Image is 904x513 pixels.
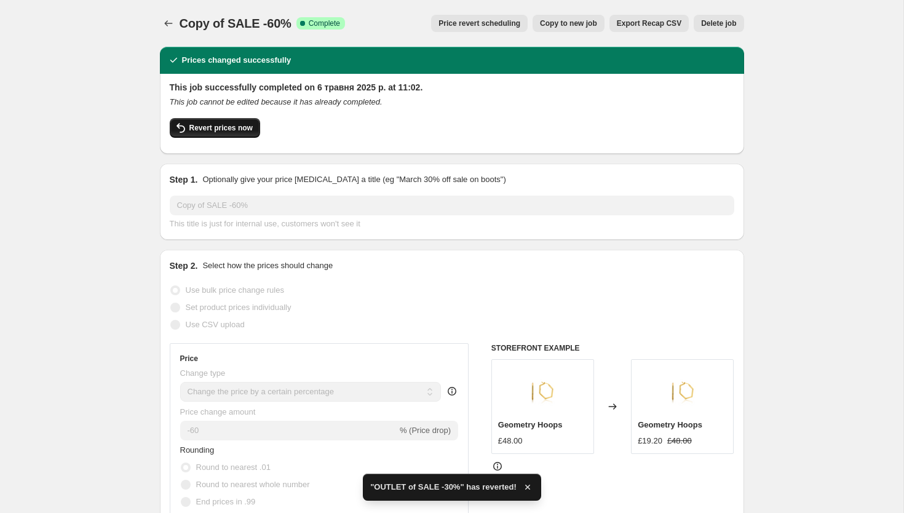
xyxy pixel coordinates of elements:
span: Copy of SALE -60% [180,17,291,30]
span: Export Recap CSV [617,18,681,28]
span: End prices in .99 [196,497,256,506]
h2: Prices changed successfully [182,54,291,66]
span: Use CSV upload [186,320,245,329]
span: Complete [309,18,340,28]
p: Optionally give your price [MEDICAL_DATA] a title (eg "March 30% off sale on boots") [202,173,506,186]
span: Use bulk price change rules [186,285,284,295]
span: Geometry Hoops [638,420,702,429]
h3: Price [180,354,198,364]
span: Price change amount [180,407,256,416]
button: Price change jobs [160,15,177,32]
h6: STOREFRONT EXAMPLE [491,343,734,353]
button: Export Recap CSV [609,15,689,32]
span: "OUTLET of SALE -30%" has reverted! [370,481,517,493]
button: Delete job [694,15,743,32]
strike: £48.00 [667,435,692,447]
img: Frame_105_80x.png [518,366,567,415]
input: 30% off holiday sale [170,196,734,215]
img: Frame_105_80x.png [658,366,707,415]
h2: Step 2. [170,260,198,272]
button: Copy to new job [533,15,605,32]
span: This title is just for internal use, customers won't see it [170,219,360,228]
div: £48.00 [498,435,523,447]
button: Revert prices now [170,118,260,138]
span: Rounding [180,445,215,455]
span: Round to nearest .01 [196,463,271,472]
i: This job cannot be edited because it has already completed. [170,97,383,106]
p: Select how the prices should change [202,260,333,272]
span: Geometry Hoops [498,420,563,429]
div: £19.20 [638,435,662,447]
span: Revert prices now [189,123,253,133]
span: Copy to new job [540,18,597,28]
button: Price revert scheduling [431,15,528,32]
h2: Step 1. [170,173,198,186]
span: Price revert scheduling [438,18,520,28]
span: Round to nearest whole number [196,480,310,489]
span: % (Price drop) [400,426,451,435]
span: Set product prices individually [186,303,291,312]
div: help [446,385,458,397]
h2: This job successfully completed on 6 травня 2025 р. at 11:02. [170,81,734,93]
input: -15 [180,421,397,440]
span: Delete job [701,18,736,28]
span: Change type [180,368,226,378]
